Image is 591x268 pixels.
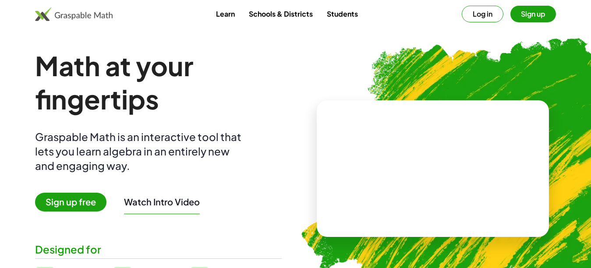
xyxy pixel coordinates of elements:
[35,49,282,116] h1: Math at your fingertips
[35,193,106,212] span: Sign up free
[367,136,499,201] video: What is this? This is dynamic math notation. Dynamic math notation plays a central role in how Gr...
[320,6,365,22] a: Students
[462,6,503,22] button: Log in
[209,6,242,22] a: Learn
[35,242,282,257] div: Designed for
[242,6,320,22] a: Schools & Districts
[35,130,245,173] div: Graspable Math is an interactive tool that lets you learn algebra in an entirely new and engaging...
[510,6,556,22] button: Sign up
[124,196,200,208] button: Watch Intro Video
